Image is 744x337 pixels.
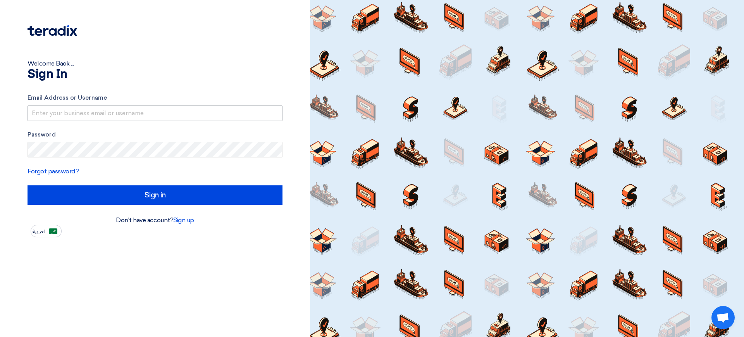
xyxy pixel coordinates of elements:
[28,168,79,175] a: Forgot password?
[28,59,282,68] div: Welcome Back ...
[28,216,282,225] div: Don't have account?
[28,185,282,205] input: Sign in
[711,306,735,329] a: Open chat
[33,229,46,234] span: العربية
[49,228,57,234] img: ar-AR.png
[28,93,282,102] label: Email Address or Username
[28,25,77,36] img: Teradix logo
[31,225,62,237] button: العربية
[28,105,282,121] input: Enter your business email or username
[28,68,282,81] h1: Sign In
[28,130,282,139] label: Password
[173,216,194,224] a: Sign up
